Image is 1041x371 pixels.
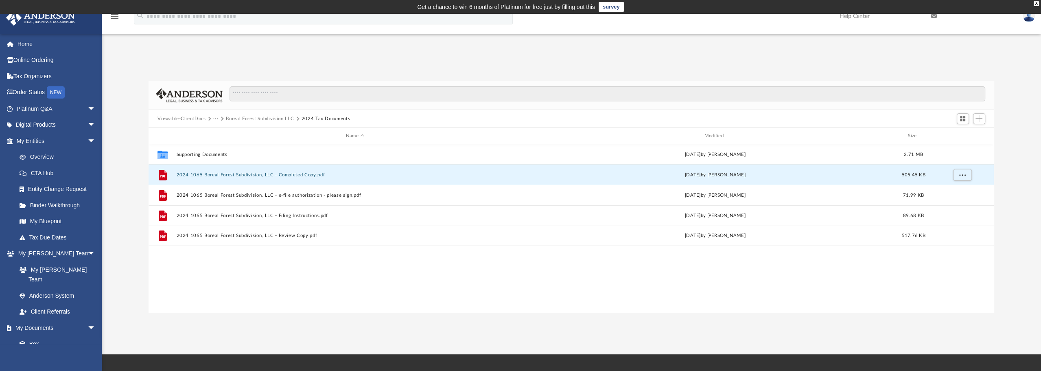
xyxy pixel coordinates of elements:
[1034,1,1039,6] div: close
[934,132,991,140] div: id
[953,169,972,181] button: More options
[537,171,894,179] div: [DATE] by [PERSON_NAME]
[11,288,104,304] a: Anderson System
[6,320,104,336] a: My Documentsarrow_drop_down
[6,68,108,84] a: Tax Organizers
[6,133,108,149] a: My Entitiesarrow_drop_down
[47,86,65,99] div: NEW
[973,113,985,125] button: Add
[177,193,534,198] button: 2024 1065 Boreal Forest Subdivision, LLC - e-file authorization - please sign.pdf
[87,133,104,149] span: arrow_drop_down
[177,152,534,157] button: Supporting Documents
[157,115,206,123] button: Viewable-ClientDocs
[6,36,108,52] a: Home
[417,2,595,12] div: Get a chance to win 6 months of Platinum for free just by filling out this
[11,304,104,320] a: Client Referrals
[11,197,108,213] a: Binder Walkthrough
[11,213,104,230] a: My Blueprint
[11,149,108,165] a: Overview
[87,101,104,117] span: arrow_drop_down
[6,246,104,262] a: My [PERSON_NAME] Teamarrow_drop_down
[230,86,985,102] input: Search files and folders
[87,320,104,336] span: arrow_drop_down
[136,11,145,20] i: search
[6,52,108,68] a: Online Ordering
[6,84,108,101] a: Order StatusNEW
[957,113,969,125] button: Switch to Grid View
[903,193,924,198] span: 71.99 KB
[11,261,100,288] a: My [PERSON_NAME] Team
[6,117,108,133] a: Digital Productsarrow_drop_down
[226,115,294,123] button: Boreal Forest Subdivision LLC
[897,132,930,140] div: Size
[213,115,219,123] button: ···
[1023,10,1035,22] img: User Pic
[599,2,624,12] a: survey
[177,172,534,178] button: 2024 1065 Boreal Forest Subdivision, LLC - Completed Copy.pdf
[149,144,994,313] div: grid
[537,232,894,239] div: [DATE] by [PERSON_NAME]
[903,213,924,218] span: 89.68 KB
[902,173,925,177] span: 505.45 KB
[110,15,120,21] a: menu
[87,246,104,262] span: arrow_drop_down
[11,336,100,352] a: Box
[902,233,925,238] span: 517.76 KB
[537,151,894,158] div: [DATE] by [PERSON_NAME]
[177,233,534,238] button: 2024 1065 Boreal Forest Subdivision, LLC - Review Copy.pdf
[11,181,108,198] a: Entity Change Request
[6,101,108,117] a: Platinum Q&Aarrow_drop_down
[110,11,120,21] i: menu
[537,132,894,140] div: Modified
[176,132,533,140] div: Name
[177,213,534,218] button: 2024 1065 Boreal Forest Subdivision, LLC - Filing Instructions.pdf
[87,117,104,134] span: arrow_drop_down
[537,212,894,220] div: [DATE] by [PERSON_NAME]
[537,192,894,199] div: [DATE] by [PERSON_NAME]
[4,10,77,26] img: Anderson Advisors Platinum Portal
[152,132,173,140] div: id
[11,165,108,181] a: CTA Hub
[302,115,350,123] button: 2024 Tax Documents
[11,229,108,246] a: Tax Due Dates
[904,152,923,157] span: 2.71 MB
